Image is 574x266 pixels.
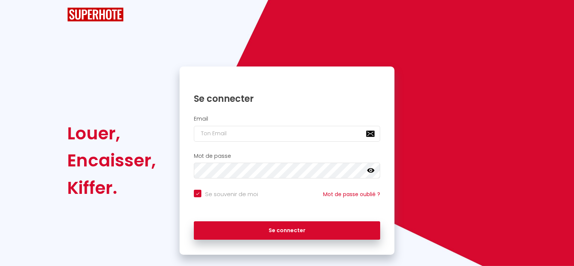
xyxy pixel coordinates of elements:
input: Ton Email [194,126,380,142]
div: Louer, [67,120,156,147]
a: Mot de passe oublié ? [323,190,380,198]
div: Kiffer. [67,174,156,201]
div: Encaisser, [67,147,156,174]
img: SuperHote logo [67,8,124,21]
h2: Email [194,116,380,122]
h2: Mot de passe [194,153,380,159]
h1: Se connecter [194,93,380,104]
button: Se connecter [194,221,380,240]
